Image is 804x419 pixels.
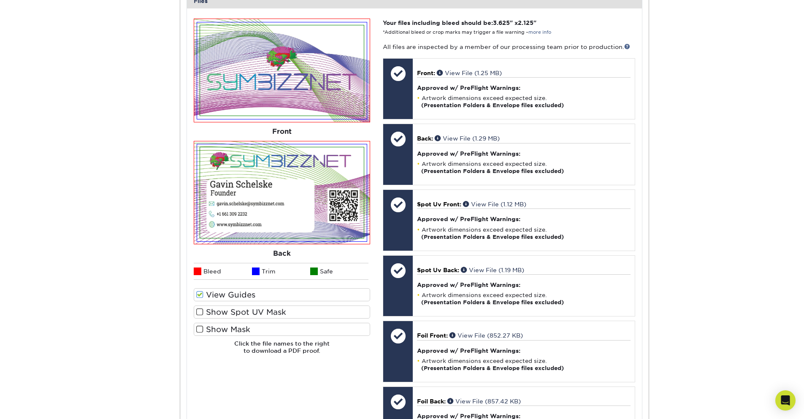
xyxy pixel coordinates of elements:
h4: Approved w/ PreFlight Warnings: [417,84,630,91]
li: Trim [252,263,310,280]
a: View File (852.27 KB) [449,332,523,339]
span: Front: [417,70,435,76]
li: Artwork dimensions exceed expected size. [417,95,630,109]
span: 3.625 [493,19,510,26]
strong: (Presentation Folders & Envelope files excluded) [421,299,564,305]
label: Show Mask [194,323,370,336]
li: Safe [310,263,368,280]
span: Spot Uv Back: [417,267,459,273]
strong: (Presentation Folders & Envelope files excluded) [421,234,564,240]
h4: Approved w/ PreFlight Warnings: [417,150,630,157]
strong: Your files including bleed should be: " x " [383,19,536,26]
a: more info [528,30,551,35]
span: Foil Back: [417,398,446,405]
label: Show Spot UV Mask [194,305,370,319]
a: View File (1.29 MB) [435,135,500,142]
h4: Approved w/ PreFlight Warnings: [417,281,630,288]
p: All files are inspected by a member of our processing team prior to production. [383,43,635,51]
a: View File (1.25 MB) [437,70,502,76]
span: Back: [417,135,433,142]
label: View Guides [194,288,370,301]
h6: Click the file names to the right to download a PDF proof. [194,340,370,361]
a: View File (1.19 MB) [461,267,524,273]
span: 2.125 [518,19,533,26]
h4: Approved w/ PreFlight Warnings: [417,347,630,354]
a: View File (1.12 MB) [463,201,526,208]
span: Spot Uv Front: [417,201,461,208]
li: Artwork dimensions exceed expected size. [417,357,630,372]
strong: (Presentation Folders & Envelope files excluded) [421,102,564,108]
small: *Additional bleed or crop marks may trigger a file warning – [383,30,551,35]
div: Front [194,122,370,141]
a: View File (857.42 KB) [447,398,521,405]
h4: Approved w/ PreFlight Warnings: [417,216,630,222]
strong: (Presentation Folders & Envelope files excluded) [421,365,564,371]
li: Bleed [194,263,252,280]
div: Back [194,244,370,263]
li: Artwork dimensions exceed expected size. [417,292,630,306]
li: Artwork dimensions exceed expected size. [417,226,630,241]
li: Artwork dimensions exceed expected size. [417,160,630,175]
div: Open Intercom Messenger [775,390,796,411]
span: Foil Front: [417,332,448,339]
strong: (Presentation Folders & Envelope files excluded) [421,168,564,174]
